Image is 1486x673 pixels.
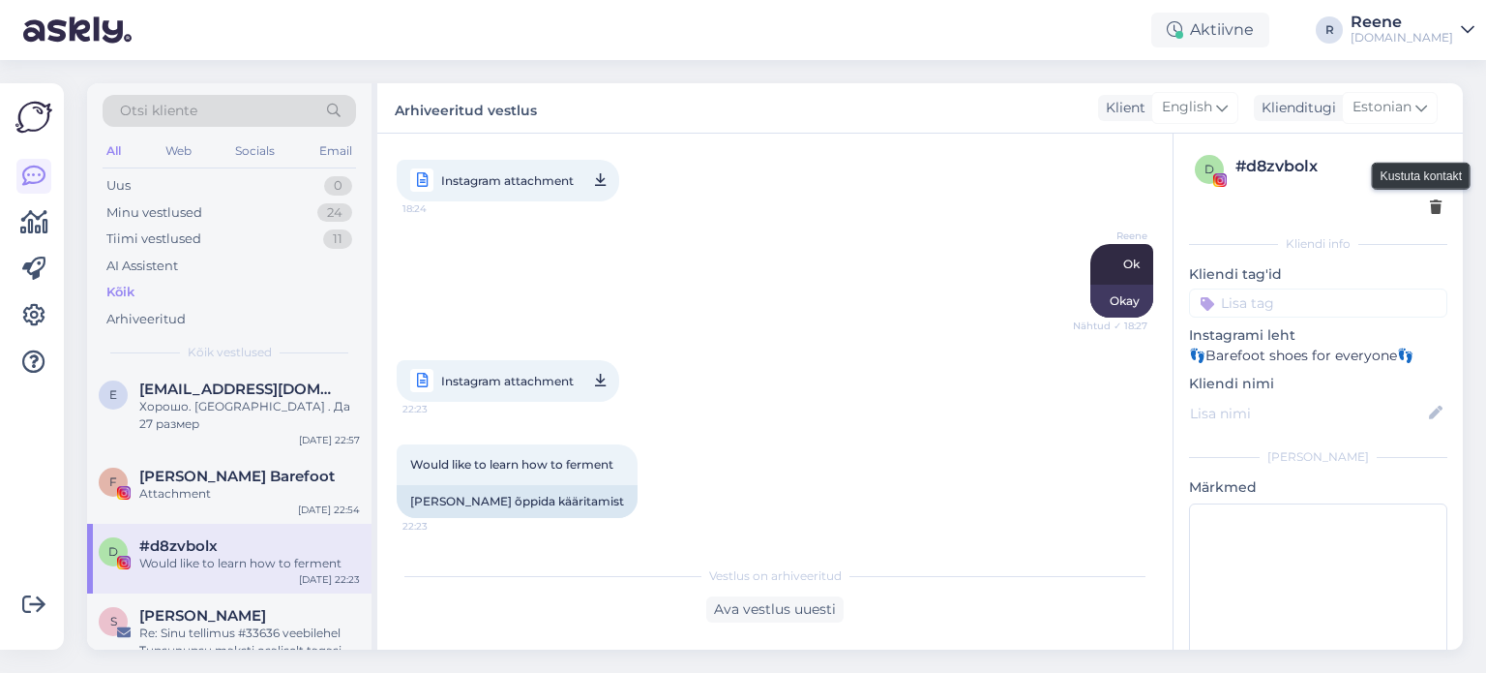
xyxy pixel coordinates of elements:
span: Otsi kliente [120,101,197,121]
div: Kõik [106,283,134,302]
p: Kliendi tag'id [1189,264,1447,285]
div: [PERSON_NAME] õppida kääritamist [397,485,638,518]
div: Okay [1090,285,1153,318]
div: # d8zvbolx [1235,155,1441,178]
div: Minu vestlused [106,203,202,223]
div: Web [162,138,195,164]
img: Askly Logo [15,99,52,136]
label: Arhiveeritud vestlus [395,95,537,121]
a: Reene[DOMAIN_NAME] [1351,15,1474,46]
div: R [1316,16,1343,44]
p: Kliendi nimi [1189,374,1447,394]
span: Nähtud ✓ 18:27 [1073,319,1147,333]
small: Kustuta kontakt [1381,167,1462,184]
span: d [1204,162,1214,176]
span: F [109,474,117,489]
div: [DATE] 22:57 [299,433,360,447]
span: Evagorbacheva15@gmail.com [139,381,341,398]
a: Instagram attachment18:24 [397,160,619,201]
span: Ok [1123,257,1140,271]
span: 22:23 [402,397,475,421]
span: d [108,544,118,559]
span: Reene [1075,229,1147,243]
div: Email [315,138,356,164]
p: 👣Barefoot shoes for everyone👣 [1189,346,1447,366]
div: 11 [323,229,352,249]
p: Märkmed [1189,477,1447,498]
span: 18:24 [402,197,475,221]
span: English [1162,97,1212,118]
span: S [110,614,117,628]
div: Klienditugi [1254,98,1336,118]
input: Lisa nimi [1190,403,1425,424]
div: [DOMAIN_NAME] [1351,30,1453,46]
div: [DATE] 22:23 [299,572,360,587]
span: Instagram attachment [441,369,574,393]
span: E [109,387,117,402]
div: 24 [317,203,352,223]
div: Attachment [139,485,360,503]
span: Would like to learn how to ferment [410,457,613,472]
span: Estonian [1352,97,1412,118]
p: Instagrami leht [1189,325,1447,346]
div: 0 [324,176,352,196]
div: Would like to learn how to ferment [139,555,360,572]
div: Tiimi vestlused [106,229,201,249]
a: Instagram attachment22:23 [397,360,619,402]
div: Aktiivne [1151,13,1269,47]
div: Arhiveeritud [106,310,186,329]
div: Kliendi info [1189,235,1447,253]
span: Instagram attachment [441,168,574,193]
div: All [103,138,125,164]
div: [DATE] 22:54 [298,503,360,517]
span: #d8zvbolx [139,537,218,555]
div: Klient [1098,98,1145,118]
div: [PERSON_NAME] [1189,448,1447,466]
div: AI Assistent [106,257,178,276]
span: Kõik vestlused [188,344,272,361]
span: Sandra Valtenberg [139,607,266,625]
span: Freet Barefoot [139,468,335,485]
div: Uus [106,176,131,196]
input: Lisa tag [1189,289,1447,318]
div: Socials [231,138,279,164]
div: Хорошо. [GEOGRAPHIC_DATA] . Да 27 размер [139,398,360,433]
span: 22:23 [402,519,475,534]
div: Re: Sinu tellimus #33636 veebilehel Tupsunupsu maksti osaliselt tagasi [139,625,360,659]
span: Vestlus on arhiveeritud [709,567,842,585]
div: Ava vestlus uuesti [706,597,844,623]
div: Reene [1351,15,1453,30]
